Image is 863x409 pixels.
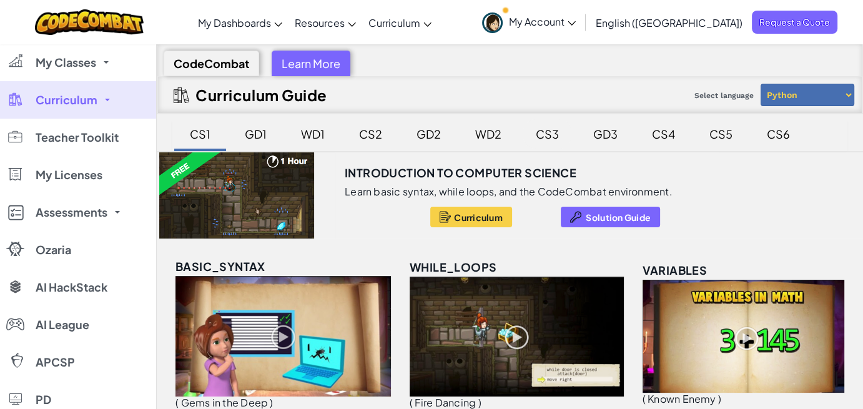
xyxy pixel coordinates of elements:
[198,16,271,29] span: My Dashboards
[509,15,576,28] span: My Account
[36,94,97,106] span: Curriculum
[430,207,512,227] button: Curriculum
[586,212,651,222] span: Solution Guide
[232,119,279,149] div: GD1
[36,244,71,255] span: Ozaria
[36,57,96,68] span: My Classes
[270,396,273,409] span: )
[180,396,268,409] span: Gems in the Deep
[476,2,582,42] a: My Account
[589,6,749,39] a: English ([GEOGRAPHIC_DATA])
[175,276,391,397] img: basic_syntax_unlocked.png
[596,16,742,29] span: English ([GEOGRAPHIC_DATA])
[35,9,144,35] img: CodeCombat logo
[175,396,179,409] span: (
[362,6,438,39] a: Curriculum
[174,87,189,103] img: IconCurriculumGuide.svg
[643,392,646,405] span: (
[410,396,413,409] span: (
[195,86,327,104] h2: Curriculum Guide
[345,185,673,198] p: Learn basic syntax, while loops, and the CodeCombat environment.
[718,392,721,405] span: )
[368,16,420,29] span: Curriculum
[192,6,288,39] a: My Dashboards
[36,169,102,180] span: My Licenses
[345,164,576,182] h3: Introduction to Computer Science
[482,12,503,33] img: avatar
[36,319,89,330] span: AI League
[648,392,716,405] span: Known Enemy
[752,11,837,34] a: Request a Quote
[643,280,844,393] img: variables_unlocked.png
[754,119,802,149] div: CS6
[410,277,624,397] img: while_loops_unlocked.png
[463,119,514,149] div: WD2
[272,51,350,76] div: Learn More
[164,51,259,76] div: CodeCombat
[288,119,337,149] div: WD1
[523,119,571,149] div: CS3
[410,260,496,274] span: while_loops
[561,207,660,227] button: Solution Guide
[175,259,265,273] span: basic_syntax
[689,86,759,105] span: Select language
[177,119,223,149] div: CS1
[295,16,345,29] span: Resources
[478,396,481,409] span: )
[36,132,119,143] span: Teacher Toolkit
[347,119,395,149] div: CS2
[415,396,476,409] span: Fire Dancing
[581,119,630,149] div: GD3
[639,119,688,149] div: CS4
[288,6,362,39] a: Resources
[36,282,107,293] span: AI HackStack
[36,207,107,218] span: Assessments
[643,263,708,277] span: variables
[454,212,503,222] span: Curriculum
[404,119,453,149] div: GD2
[697,119,745,149] div: CS5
